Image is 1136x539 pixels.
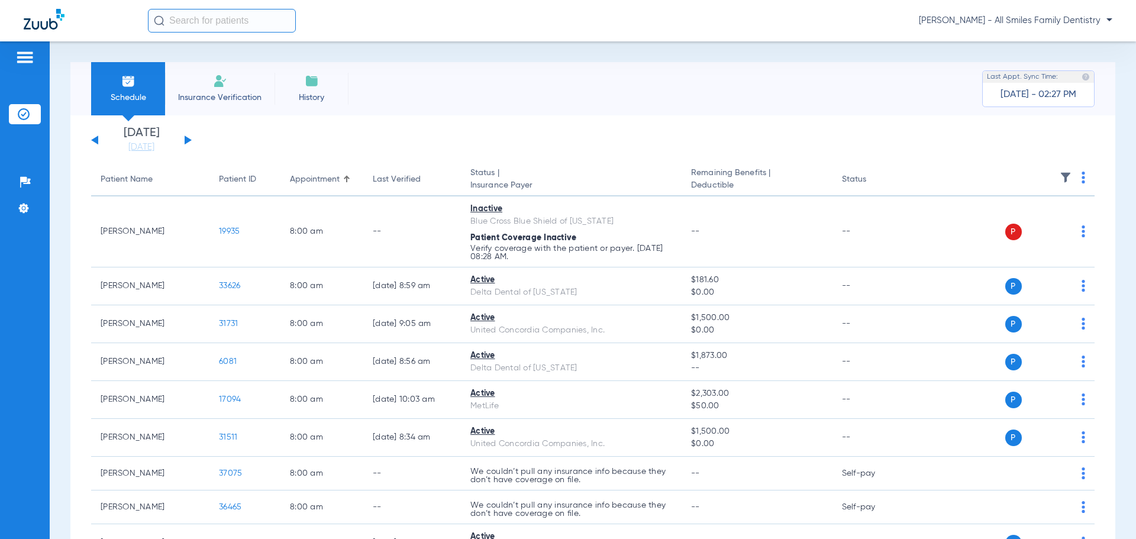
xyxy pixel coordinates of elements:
[280,196,363,267] td: 8:00 AM
[280,343,363,381] td: 8:00 AM
[470,438,672,450] div: United Concordia Companies, Inc.
[1001,89,1076,101] span: [DATE] - 02:27 PM
[832,163,912,196] th: Status
[106,141,177,153] a: [DATE]
[148,9,296,33] input: Search for patients
[470,388,672,400] div: Active
[470,324,672,337] div: United Concordia Companies, Inc.
[1082,225,1085,237] img: group-dot-blue.svg
[691,469,700,477] span: --
[832,196,912,267] td: --
[363,419,461,457] td: [DATE] 8:34 AM
[470,467,672,484] p: We couldn’t pull any insurance info because they don’t have coverage on file.
[1005,430,1022,446] span: P
[280,419,363,457] td: 8:00 AM
[1082,318,1085,330] img: group-dot-blue.svg
[832,267,912,305] td: --
[219,227,240,235] span: 19935
[919,15,1112,27] span: [PERSON_NAME] - All Smiles Family Dentistry
[1005,224,1022,240] span: P
[106,127,177,153] li: [DATE]
[91,343,209,381] td: [PERSON_NAME]
[1082,393,1085,405] img: group-dot-blue.svg
[691,350,822,362] span: $1,873.00
[470,274,672,286] div: Active
[363,305,461,343] td: [DATE] 9:05 AM
[832,381,912,419] td: --
[280,381,363,419] td: 8:00 AM
[1005,278,1022,295] span: P
[15,50,34,64] img: hamburger-icon
[305,74,319,88] img: History
[363,381,461,419] td: [DATE] 10:03 AM
[832,457,912,490] td: Self-pay
[363,196,461,267] td: --
[363,343,461,381] td: [DATE] 8:56 AM
[691,324,822,337] span: $0.00
[219,433,237,441] span: 31511
[219,173,271,186] div: Patient ID
[1082,431,1085,443] img: group-dot-blue.svg
[91,267,209,305] td: [PERSON_NAME]
[691,312,822,324] span: $1,500.00
[1082,73,1090,81] img: last sync help info
[363,457,461,490] td: --
[91,457,209,490] td: [PERSON_NAME]
[682,163,832,196] th: Remaining Benefits |
[470,286,672,299] div: Delta Dental of [US_STATE]
[470,362,672,375] div: Delta Dental of [US_STATE]
[691,438,822,450] span: $0.00
[470,425,672,438] div: Active
[219,357,237,366] span: 6081
[1005,354,1022,370] span: P
[283,92,340,104] span: History
[290,173,340,186] div: Appointment
[470,179,672,192] span: Insurance Payer
[470,400,672,412] div: MetLife
[691,503,700,511] span: --
[470,234,576,242] span: Patient Coverage Inactive
[691,179,822,192] span: Deductible
[290,173,354,186] div: Appointment
[280,457,363,490] td: 8:00 AM
[470,244,672,261] p: Verify coverage with the patient or payer. [DATE] 08:28 AM.
[219,395,241,404] span: 17094
[832,305,912,343] td: --
[691,362,822,375] span: --
[691,274,822,286] span: $181.60
[832,490,912,524] td: Self-pay
[219,503,241,511] span: 36465
[470,203,672,215] div: Inactive
[1082,467,1085,479] img: group-dot-blue.svg
[691,227,700,235] span: --
[280,490,363,524] td: 8:00 AM
[1082,172,1085,183] img: group-dot-blue.svg
[174,92,266,104] span: Insurance Verification
[373,173,451,186] div: Last Verified
[100,92,156,104] span: Schedule
[121,74,135,88] img: Schedule
[987,71,1058,83] span: Last Appt. Sync Time:
[213,74,227,88] img: Manual Insurance Verification
[373,173,421,186] div: Last Verified
[1077,482,1136,539] iframe: Chat Widget
[91,305,209,343] td: [PERSON_NAME]
[691,425,822,438] span: $1,500.00
[91,196,209,267] td: [PERSON_NAME]
[154,15,164,26] img: Search Icon
[101,173,153,186] div: Patient Name
[691,388,822,400] span: $2,303.00
[363,267,461,305] td: [DATE] 8:59 AM
[1005,392,1022,408] span: P
[219,173,256,186] div: Patient ID
[91,381,209,419] td: [PERSON_NAME]
[219,469,242,477] span: 37075
[1005,316,1022,333] span: P
[1060,172,1072,183] img: filter.svg
[219,319,238,328] span: 31731
[219,282,240,290] span: 33626
[1082,280,1085,292] img: group-dot-blue.svg
[461,163,682,196] th: Status |
[470,501,672,518] p: We couldn’t pull any insurance info because they don’t have coverage on file.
